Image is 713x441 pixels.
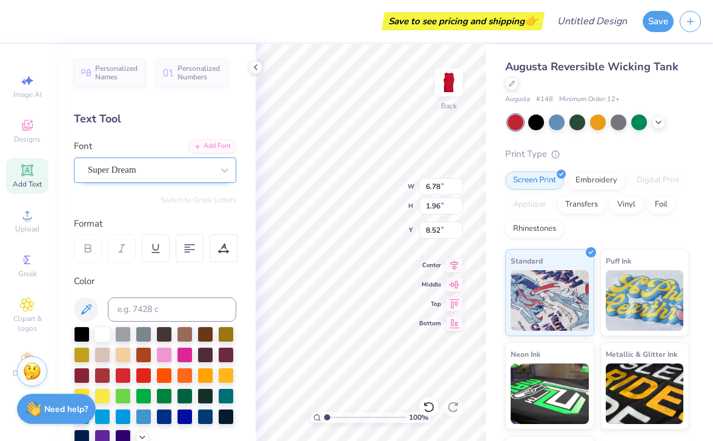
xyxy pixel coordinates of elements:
span: # 148 [536,94,553,105]
div: Color [74,274,236,288]
span: Decorate [13,368,42,378]
img: Puff Ink [606,270,684,331]
div: Text Tool [74,111,236,127]
span: 👉 [525,13,538,28]
strong: Need help? [44,403,88,415]
span: Neon Ink [511,348,540,360]
div: Back [441,101,457,111]
div: Rhinestones [505,220,564,238]
span: Personalized Names [95,64,138,81]
span: Add Text [13,179,42,189]
div: Embroidery [568,171,625,190]
span: 100 % [409,412,428,423]
span: Middle [419,280,441,289]
button: Switch to Greek Letters [161,195,236,205]
div: Screen Print [505,171,564,190]
span: Minimum Order: 12 + [559,94,620,105]
span: Clipart & logos [6,314,48,333]
img: Standard [511,270,589,331]
img: Metallic & Glitter Ink [606,363,684,424]
div: Transfers [557,196,606,214]
button: Save [643,11,674,32]
span: Greek [18,269,37,279]
div: Foil [647,196,675,214]
span: Image AI [13,90,42,99]
label: Font [74,139,92,153]
span: Upload [15,224,39,234]
span: Center [419,261,441,270]
span: Puff Ink [606,254,631,267]
div: Format [74,217,237,231]
div: Add Font [188,139,236,153]
div: Digital Print [629,171,688,190]
input: e.g. 7428 c [108,297,236,322]
span: Augusta Reversible Wicking Tank [505,59,678,74]
div: Save to see pricing and shipping [385,12,542,30]
img: Neon Ink [511,363,589,424]
span: Standard [511,254,543,267]
div: Applique [505,196,554,214]
img: Back [437,70,461,94]
span: Designs [14,134,41,144]
span: Augusta [505,94,530,105]
input: Untitled Design [548,9,637,33]
span: Bottom [419,319,441,328]
span: Metallic & Glitter Ink [606,348,677,360]
span: Top [419,300,441,308]
div: Print Type [505,147,689,161]
div: Vinyl [609,196,643,214]
span: Personalized Numbers [177,64,221,81]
